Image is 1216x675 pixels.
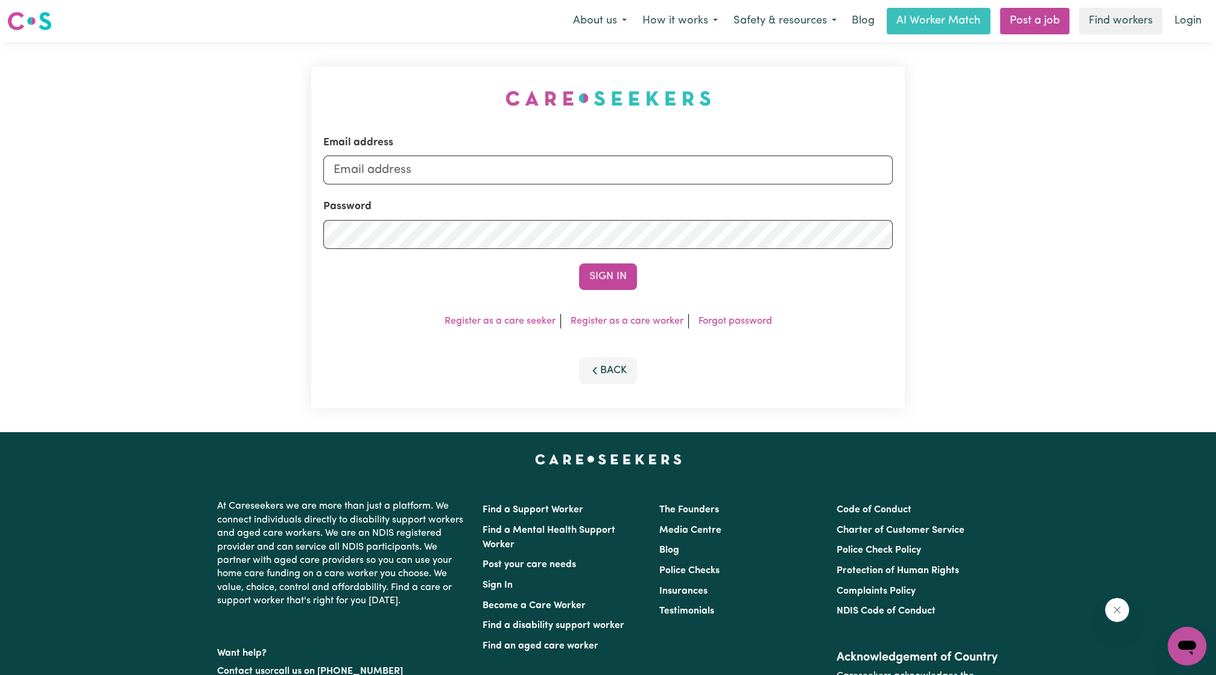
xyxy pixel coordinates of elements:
a: Careseekers home page [535,454,682,463]
button: Back [579,357,637,384]
p: Want help? [217,642,468,660]
a: Careseekers logo [7,7,52,35]
a: Find workers [1079,8,1162,34]
input: Email address [323,155,893,184]
a: Login [1167,8,1209,34]
button: How it works [635,8,726,34]
h2: Acknowledgement of Country [837,650,999,665]
a: AI Worker Match [887,8,990,34]
a: Sign In [483,580,513,590]
img: Careseekers logo [7,10,52,32]
a: Protection of Human Rights [837,566,959,576]
a: Find an aged care worker [483,641,598,651]
a: Code of Conduct [837,505,911,515]
a: Media Centre [659,526,721,535]
iframe: Close message [1105,598,1129,622]
a: Charter of Customer Service [837,526,964,535]
a: Blog [659,545,679,555]
a: Police Checks [659,566,720,576]
button: Sign In [579,263,637,290]
a: Find a Support Worker [483,505,583,515]
a: Become a Care Worker [483,601,586,611]
a: Insurances [659,586,708,596]
a: NDIS Code of Conduct [837,606,936,616]
button: Safety & resources [726,8,844,34]
a: Complaints Policy [837,586,916,596]
a: Blog [844,8,882,34]
a: The Founders [659,505,719,515]
a: Post your care needs [483,560,576,570]
a: Testimonials [659,606,714,616]
a: Police Check Policy [837,545,921,555]
a: Register as a care seeker [445,316,556,326]
a: Forgot password [698,316,772,326]
button: About us [565,8,635,34]
p: At Careseekers we are more than just a platform. We connect individuals directly to disability su... [217,495,468,612]
iframe: Button to launch messaging window [1168,627,1206,665]
a: Find a Mental Health Support Worker [483,526,615,550]
a: Find a disability support worker [483,621,624,630]
a: Post a job [1000,8,1069,34]
label: Password [323,199,372,215]
label: Email address [323,135,393,151]
a: Register as a care worker [571,316,683,326]
span: Need any help? [7,8,73,18]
